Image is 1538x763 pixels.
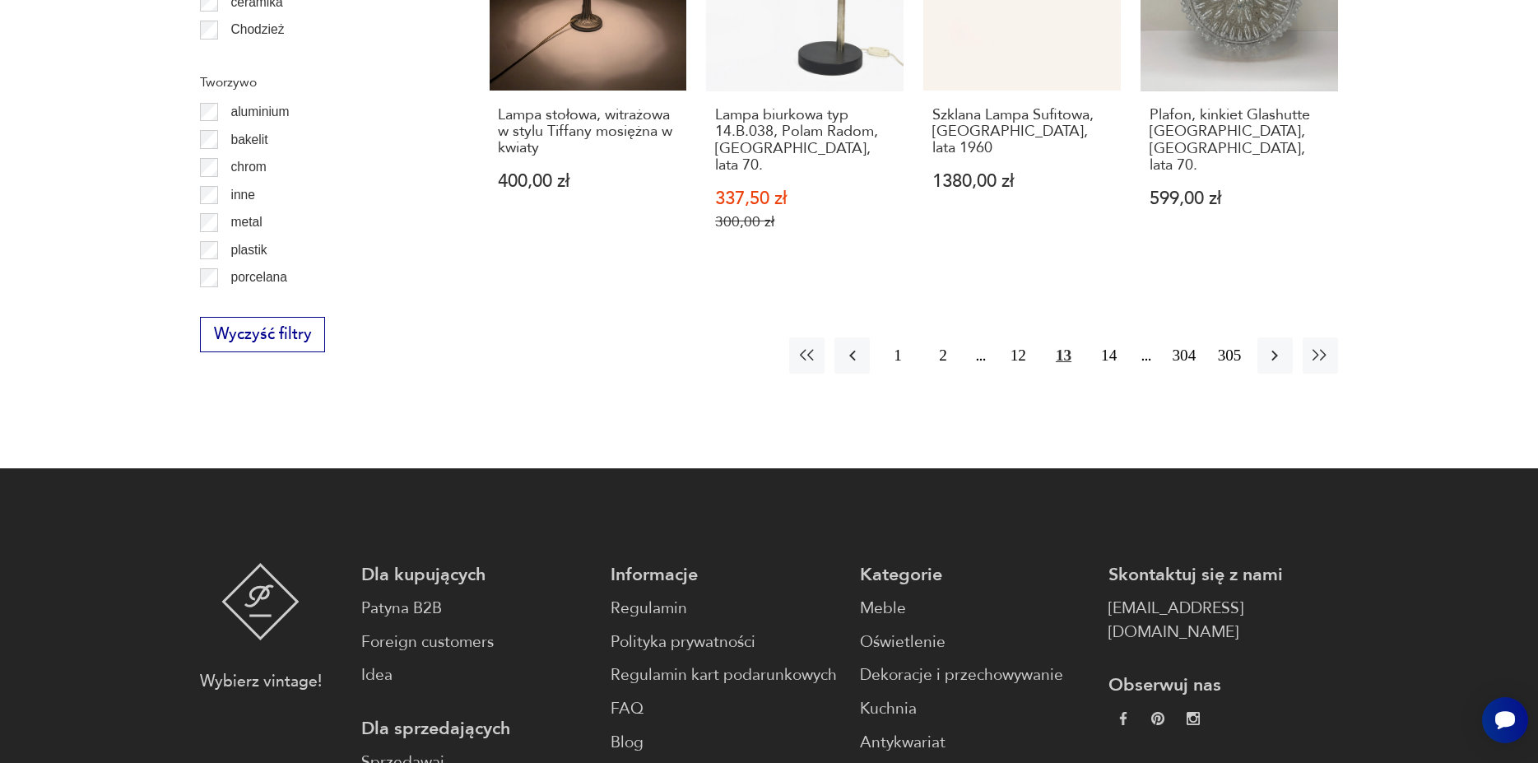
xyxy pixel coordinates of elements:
[926,337,961,373] button: 2
[230,267,287,288] p: porcelana
[715,190,894,207] p: 337,50 zł
[860,697,1090,721] a: Kuchnia
[860,731,1090,755] a: Antykwariat
[1108,673,1338,697] p: Obserwuj nas
[1211,337,1247,373] button: 305
[932,173,1112,190] p: 1380,00 zł
[1150,107,1329,174] h3: Plafon, kinkiet Glashutte [GEOGRAPHIC_DATA], [GEOGRAPHIC_DATA], lata 70.
[1187,712,1200,725] img: c2fd9cf7f39615d9d6839a72ae8e59e5.webp
[230,184,254,206] p: inne
[230,19,284,40] p: Chodzież
[860,563,1090,587] p: Kategorie
[611,663,840,687] a: Regulamin kart podarunkowych
[230,240,267,261] p: plastik
[611,597,840,621] a: Regulamin
[1091,337,1127,373] button: 14
[361,563,591,587] p: Dla kupujących
[361,663,591,687] a: Idea
[230,129,267,151] p: bakelit
[1151,712,1164,725] img: 37d27d81a828e637adc9f9cb2e3d3a8a.webp
[221,563,300,640] img: Patyna - sklep z meblami i dekoracjami vintage
[200,317,325,353] button: Wyczyść filtry
[860,663,1090,687] a: Dekoracje i przechowywanie
[1108,597,1338,644] a: [EMAIL_ADDRESS][DOMAIN_NAME]
[880,337,915,373] button: 1
[230,101,289,123] p: aluminium
[361,597,591,621] a: Patyna B2B
[230,156,266,178] p: chrom
[1046,337,1081,373] button: 13
[860,630,1090,654] a: Oświetlenie
[498,173,677,190] p: 400,00 zł
[200,670,322,694] p: Wybierz vintage!
[860,597,1090,621] a: Meble
[1117,712,1130,725] img: da9060093f698e4c3cedc1453eec5031.webp
[498,107,677,157] h3: Lampa stołowa, witrażowa w stylu Tiffany mosiężna w kwiaty
[1150,190,1329,207] p: 599,00 zł
[611,731,840,755] a: Blog
[230,47,280,68] p: Ćmielów
[611,697,840,721] a: FAQ
[1482,697,1528,743] iframe: Smartsupp widget button
[361,630,591,654] a: Foreign customers
[1001,337,1036,373] button: 12
[715,213,894,230] p: 300,00 zł
[1166,337,1201,373] button: 304
[200,72,442,93] p: Tworzywo
[932,107,1112,157] h3: Szklana Lampa Sufitowa, [GEOGRAPHIC_DATA], lata 1960
[611,630,840,654] a: Polityka prywatności
[230,295,272,316] p: porcelit
[361,717,591,741] p: Dla sprzedających
[715,107,894,174] h3: Lampa biurkowa typ 14.B.038, Polam Radom, [GEOGRAPHIC_DATA], lata 70.
[1108,563,1338,587] p: Skontaktuj się z nami
[611,563,840,587] p: Informacje
[230,212,262,233] p: metal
